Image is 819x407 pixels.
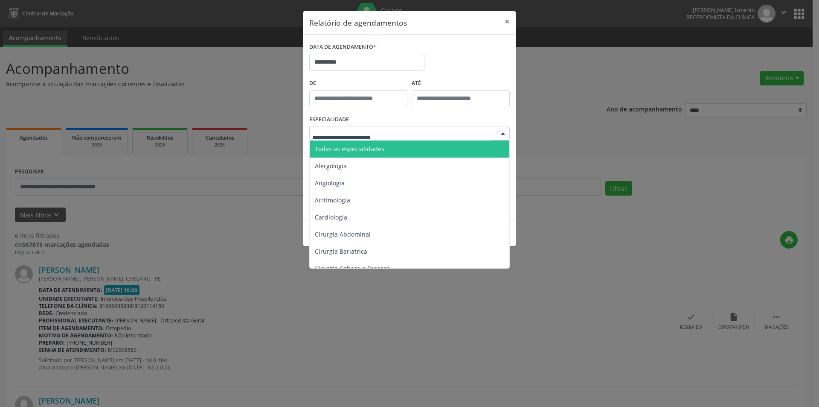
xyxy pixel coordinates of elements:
[309,41,376,54] label: DATA DE AGENDAMENTO
[309,113,349,126] label: ESPECIALIDADE
[315,196,350,204] span: Arritmologia
[315,230,371,238] span: Cirurgia Abdominal
[315,213,347,221] span: Cardiologia
[315,264,390,272] span: Cirurgia Cabeça e Pescoço
[315,162,347,170] span: Alergologia
[499,11,516,32] button: Close
[315,179,345,187] span: Angiologia
[412,77,510,90] label: ATÉ
[315,145,384,153] span: Todas as especialidades
[309,17,407,28] h5: Relatório de agendamentos
[315,247,367,255] span: Cirurgia Bariatrica
[309,77,407,90] label: De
